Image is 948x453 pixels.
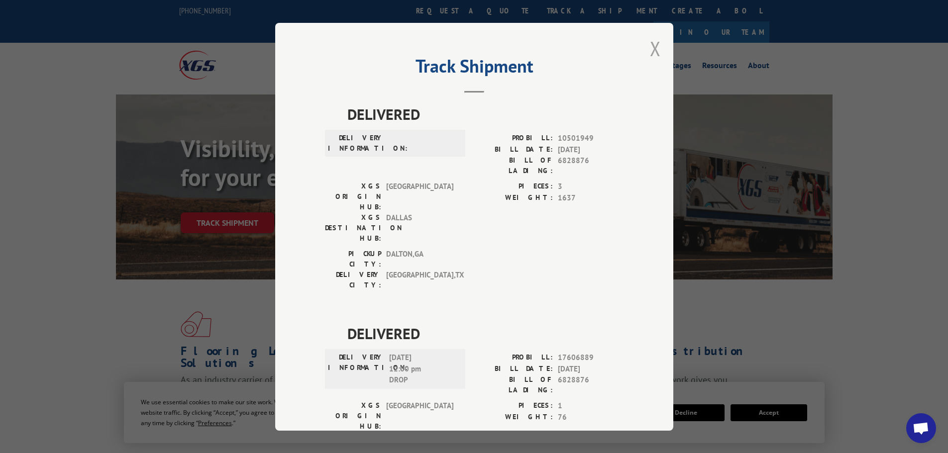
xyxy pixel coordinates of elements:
[558,411,624,423] span: 76
[474,144,553,155] label: BILL DATE:
[474,192,553,203] label: WEIGHT:
[389,352,456,386] span: [DATE] 12:00 pm DROP
[325,212,381,244] label: XGS DESTINATION HUB:
[347,322,624,345] span: DELIVERED
[328,133,384,154] label: DELIVERY INFORMATION:
[386,270,453,290] span: [GEOGRAPHIC_DATA] , TX
[558,133,624,144] span: 10501949
[325,59,624,78] h2: Track Shipment
[328,352,384,386] label: DELIVERY INFORMATION:
[558,363,624,374] span: [DATE]
[650,35,661,62] button: Close modal
[474,374,553,395] label: BILL OF LADING:
[325,249,381,270] label: PICKUP CITY:
[386,400,453,432] span: [GEOGRAPHIC_DATA]
[474,400,553,412] label: PIECES:
[474,181,553,192] label: PIECES:
[474,133,553,144] label: PROBILL:
[558,192,624,203] span: 1637
[474,363,553,374] label: BILL DATE:
[474,411,553,423] label: WEIGHT:
[906,413,936,443] div: Open chat
[558,374,624,395] span: 6828876
[474,352,553,363] label: PROBILL:
[386,249,453,270] span: DALTON , GA
[325,181,381,212] label: XGS ORIGIN HUB:
[558,400,624,412] span: 1
[325,270,381,290] label: DELIVERY CITY:
[558,144,624,155] span: [DATE]
[558,352,624,363] span: 17606889
[474,155,553,176] label: BILL OF LADING:
[386,181,453,212] span: [GEOGRAPHIC_DATA]
[347,103,624,125] span: DELIVERED
[386,212,453,244] span: DALLAS
[325,400,381,432] label: XGS ORIGIN HUB:
[558,181,624,192] span: 3
[558,155,624,176] span: 6828876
